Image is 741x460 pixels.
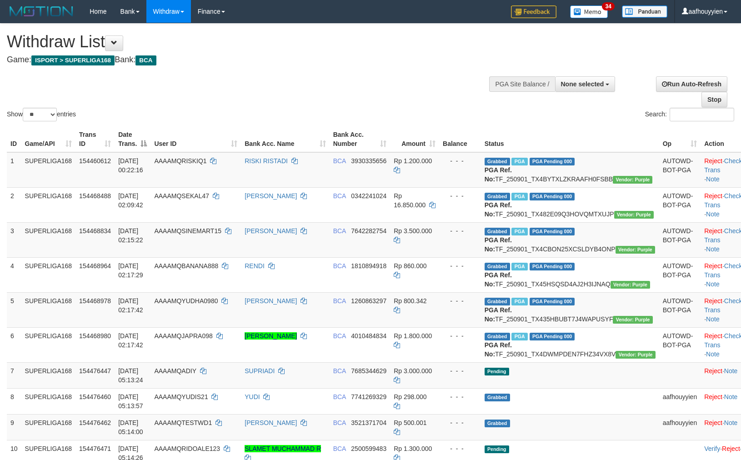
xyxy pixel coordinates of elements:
td: SUPERLIGA168 [21,222,76,257]
a: Verify [704,445,720,452]
th: Status [481,126,659,152]
img: Feedback.jpg [511,5,556,18]
td: 3 [7,222,21,257]
span: Copy 1260863297 to clipboard [351,297,386,305]
b: PGA Ref. No: [485,306,512,323]
span: 154468978 [79,297,111,305]
th: Bank Acc. Number: activate to sort column ascending [330,126,391,152]
span: AAAAMQRISKIQ1 [154,157,206,165]
a: Reject [704,419,722,426]
span: 154476447 [79,367,111,375]
a: SUPRIADI [245,367,275,375]
span: [DATE] 05:14:00 [118,419,143,435]
td: AUTOWD-BOT-PGA [659,292,701,327]
a: Reject [704,332,722,340]
a: Note [724,419,738,426]
td: AUTOWD-BOT-PGA [659,257,701,292]
td: SUPERLIGA168 [21,414,76,440]
span: Vendor URL: https://trx4.1velocity.biz [616,351,655,359]
span: Copy 7685344629 to clipboard [351,367,386,375]
a: Reject [704,262,722,270]
a: Note [706,280,720,288]
span: Marked by aafnonsreyleab [511,228,527,235]
h4: Game: Bank: [7,55,485,65]
span: Copy 4010484834 to clipboard [351,332,386,340]
span: PGA Pending [530,158,575,165]
span: Rp 800.342 [394,297,426,305]
div: - - - [443,261,477,270]
span: Rp 1.200.000 [394,157,432,165]
b: PGA Ref. No: [485,271,512,288]
span: Marked by aafchoeunmanni [511,298,527,305]
td: SUPERLIGA168 [21,362,76,388]
span: BCA [333,393,346,400]
td: AUTOWD-BOT-PGA [659,152,701,188]
span: BCA [333,445,346,452]
a: Note [724,367,738,375]
a: RENDI [245,262,265,270]
span: Marked by aafchoeunmanni [511,333,527,340]
a: [PERSON_NAME] [245,297,297,305]
td: 8 [7,388,21,414]
a: Note [706,210,720,218]
span: BCA [333,297,346,305]
span: 154468488 [79,192,111,200]
td: 5 [7,292,21,327]
span: [DATE] 02:17:42 [118,332,143,349]
span: Copy 7642282754 to clipboard [351,227,386,235]
td: 9 [7,414,21,440]
span: PGA Pending [530,333,575,340]
td: TF_250901_TX435HBUBT7J4WAPUSYF [481,292,659,327]
a: SLAMET MUCHAMMAD R [245,445,321,452]
span: AAAAMQYUDHA0980 [154,297,218,305]
span: Marked by aafnonsreyleab [511,193,527,200]
td: TF_250901_TX4BYTXLZKRAAFH0FSBB [481,152,659,188]
span: BCA [333,157,346,165]
span: Grabbed [485,333,510,340]
span: Marked by aafchoeunmanni [511,263,527,270]
td: TF_250901_TX4DWMPDEN7FHZ34VX8V [481,327,659,362]
div: PGA Site Balance / [489,76,555,92]
div: - - - [443,366,477,375]
span: BCA [333,419,346,426]
span: [DATE] 02:17:42 [118,297,143,314]
a: Note [706,245,720,253]
span: 34 [602,2,614,10]
span: Grabbed [485,394,510,401]
label: Search: [645,108,734,121]
span: Grabbed [485,298,510,305]
span: AAAAMQYUDIS21 [154,393,208,400]
div: - - - [443,156,477,165]
a: [PERSON_NAME] [245,227,297,235]
span: [DATE] 02:17:29 [118,262,143,279]
span: Grabbed [485,193,510,200]
span: PGA Pending [530,298,575,305]
span: Rp 860.000 [394,262,426,270]
span: 154476460 [79,393,111,400]
img: panduan.png [622,5,667,18]
h1: Withdraw List [7,33,485,51]
span: Copy 3930335656 to clipboard [351,157,386,165]
td: TF_250901_TX482E09Q3HOVQMTXUJP [481,187,659,222]
a: Reject [704,393,722,400]
a: [PERSON_NAME] [245,332,297,340]
span: AAAAMQRIDOALE123 [154,445,220,452]
span: BCA [333,192,346,200]
span: BCA [333,227,346,235]
span: PGA Pending [530,193,575,200]
td: SUPERLIGA168 [21,187,76,222]
span: Copy 3521371704 to clipboard [351,419,386,426]
a: Reject [704,157,722,165]
span: [DATE] 02:15:22 [118,227,143,244]
input: Search: [670,108,734,121]
span: 154476471 [79,445,111,452]
span: AAAAMQJAPRA098 [154,332,212,340]
a: [PERSON_NAME] [245,192,297,200]
a: Reject [722,445,740,452]
span: AAAAMQSEKAL47 [154,192,209,200]
span: None selected [561,80,604,88]
td: aafhouyyien [659,414,701,440]
a: Reject [704,297,722,305]
a: Run Auto-Refresh [656,76,727,92]
span: Grabbed [485,228,510,235]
